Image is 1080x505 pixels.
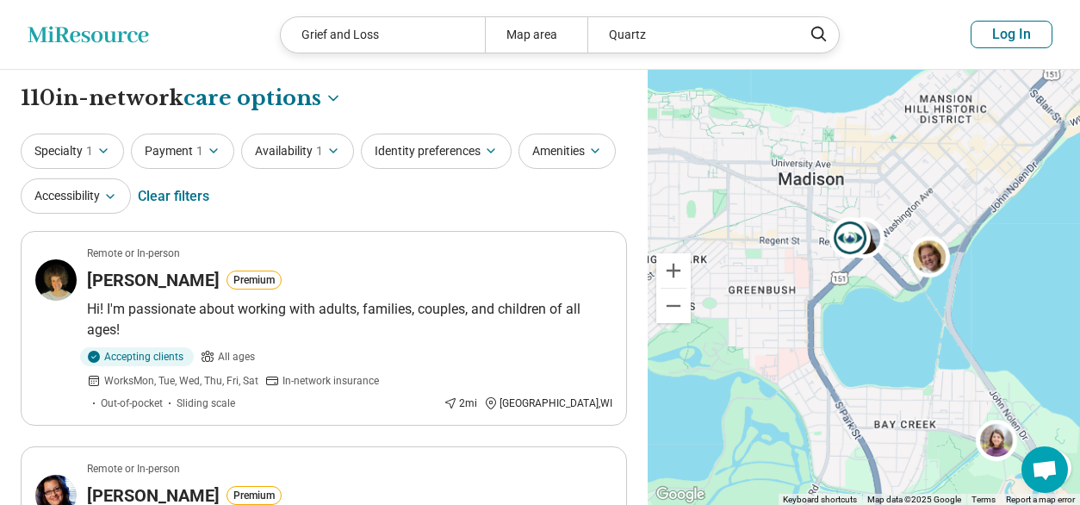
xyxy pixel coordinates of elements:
[227,486,282,505] button: Premium
[587,17,791,53] div: Quartz
[87,299,612,340] p: Hi! I'm passionate about working with adults, families, couples, and children of all ages!
[131,134,234,169] button: Payment1
[485,17,587,53] div: Map area
[518,134,616,169] button: Amenities
[656,289,691,323] button: Zoom out
[1006,495,1075,504] a: Report a map error
[196,142,203,160] span: 1
[21,134,124,169] button: Specialty1
[316,142,323,160] span: 1
[101,396,163,411] span: Out-of-pocket
[177,396,235,411] span: Sliding scale
[104,373,258,389] span: Works Mon, Tue, Wed, Thu, Fri, Sat
[138,176,209,217] div: Clear filters
[971,21,1052,48] button: Log In
[21,84,342,113] h1: 110 in-network
[183,84,342,113] button: Care options
[87,268,220,292] h3: [PERSON_NAME]
[484,396,612,411] div: [GEOGRAPHIC_DATA] , WI
[282,373,379,389] span: In-network insurance
[87,461,180,477] p: Remote or In-person
[87,246,180,261] p: Remote or In-person
[444,396,477,411] div: 2 mi
[183,84,321,113] span: care options
[86,142,93,160] span: 1
[21,178,131,214] button: Accessibility
[241,134,354,169] button: Availability1
[1021,446,1068,493] div: Open chat
[971,495,996,504] a: Terms (opens in new tab)
[80,347,194,366] div: Accepting clients
[361,134,512,169] button: Identity preferences
[218,349,255,365] span: All ages
[281,17,485,53] div: Grief and Loss
[656,253,691,288] button: Zoom in
[227,271,282,290] button: Premium
[867,495,961,504] span: Map data ©2025 Google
